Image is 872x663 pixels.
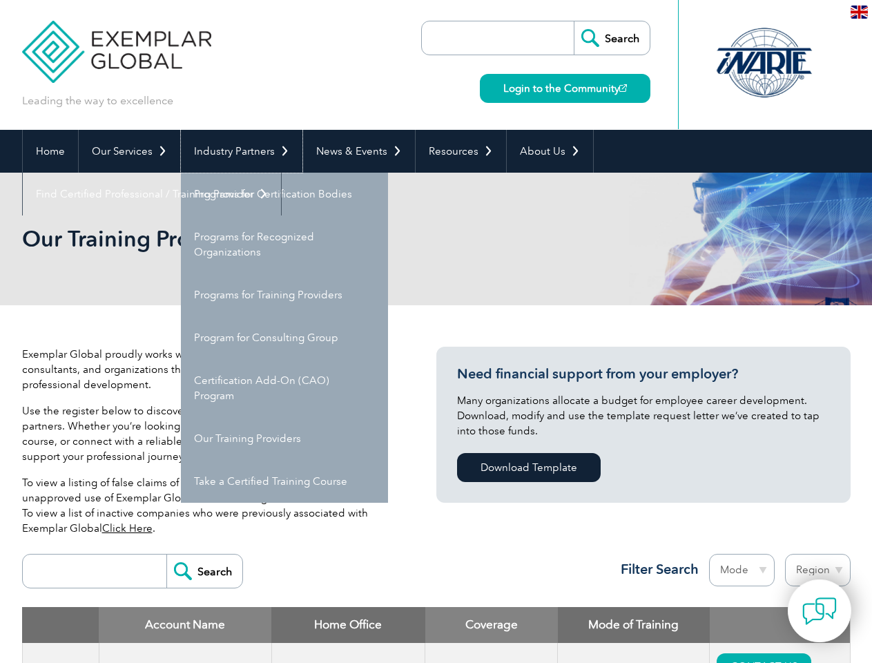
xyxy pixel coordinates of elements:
p: Many organizations allocate a budget for employee career development. Download, modify and use th... [457,393,830,439]
img: en [851,6,868,19]
a: Our Services [79,130,180,173]
a: Home [23,130,78,173]
img: open_square.png [619,84,627,92]
a: About Us [507,130,593,173]
th: : activate to sort column ascending [710,607,850,643]
input: Search [574,21,650,55]
h3: Need financial support from your employer? [457,365,830,383]
a: Click Here [102,522,153,535]
h3: Filter Search [612,561,699,578]
a: Program for Consulting Group [181,316,388,359]
a: Our Training Providers [181,417,388,460]
th: Coverage: activate to sort column ascending [425,607,558,643]
a: Industry Partners [181,130,302,173]
th: Mode of Training: activate to sort column ascending [558,607,710,643]
p: Use the register below to discover detailed profiles and offerings from our partners. Whether you... [22,403,395,464]
a: Certification Add-On (CAO) Program [181,359,388,417]
th: Home Office: activate to sort column ascending [271,607,425,643]
a: Resources [416,130,506,173]
a: News & Events [303,130,415,173]
p: Exemplar Global proudly works with a global network of training providers, consultants, and organ... [22,347,395,392]
p: To view a listing of false claims of Exemplar Global training certification or unapproved use of ... [22,475,395,536]
th: Account Name: activate to sort column descending [99,607,271,643]
a: Programs for Training Providers [181,273,388,316]
a: Login to the Community [480,74,650,103]
input: Search [166,555,242,588]
a: Download Template [457,453,601,482]
a: Find Certified Professional / Training Provider [23,173,281,215]
a: Take a Certified Training Course [181,460,388,503]
p: Leading the way to excellence [22,93,173,108]
a: Programs for Recognized Organizations [181,215,388,273]
img: contact-chat.png [802,594,837,628]
h2: Our Training Providers [22,228,602,250]
a: Programs for Certification Bodies [181,173,388,215]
